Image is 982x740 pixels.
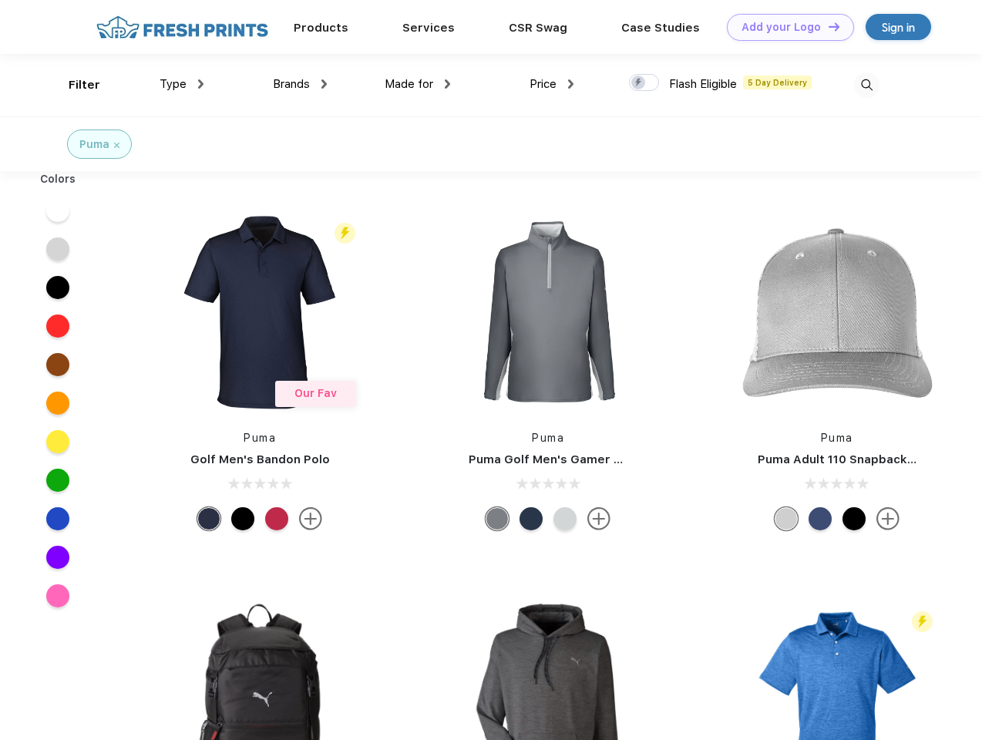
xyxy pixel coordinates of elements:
span: Price [530,77,557,91]
a: Products [294,21,348,35]
img: DT [829,22,839,31]
a: Services [402,21,455,35]
img: more.svg [299,507,322,530]
div: Puma [79,136,109,153]
div: Navy Blazer [520,507,543,530]
div: Navy Blazer [197,507,220,530]
div: Peacoat Qut Shd [809,507,832,530]
span: Brands [273,77,310,91]
span: Our Fav [294,387,337,399]
a: Golf Men's Bandon Polo [190,452,330,466]
img: filter_cancel.svg [114,143,119,148]
img: flash_active_toggle.svg [912,611,933,632]
div: High Rise [553,507,577,530]
div: Puma Black [231,507,254,530]
a: CSR Swag [509,21,567,35]
span: Flash Eligible [669,77,737,91]
img: dropdown.png [445,79,450,89]
div: Sign in [882,18,915,36]
div: Quiet Shade [486,507,509,530]
div: Colors [29,171,88,187]
img: fo%20logo%202.webp [92,14,273,41]
img: dropdown.png [198,79,203,89]
img: func=resize&h=266 [735,210,940,415]
span: 5 Day Delivery [743,76,812,89]
a: Puma [821,432,853,444]
img: func=resize&h=266 [157,210,362,415]
div: Ski Patrol [265,507,288,530]
img: dropdown.png [568,79,573,89]
a: Puma Golf Men's Gamer Golf Quarter-Zip [469,452,712,466]
img: more.svg [876,507,900,530]
img: desktop_search.svg [854,72,879,98]
img: dropdown.png [321,79,327,89]
span: Type [160,77,187,91]
span: Made for [385,77,433,91]
div: Add your Logo [742,21,821,34]
a: Puma [244,432,276,444]
img: func=resize&h=266 [446,210,651,415]
a: Puma [532,432,564,444]
a: Sign in [866,14,931,40]
img: flash_active_toggle.svg [335,223,355,244]
div: Filter [69,76,100,94]
div: Quarry Brt Whit [775,507,798,530]
img: more.svg [587,507,610,530]
div: Pma Blk Pma Blk [842,507,866,530]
